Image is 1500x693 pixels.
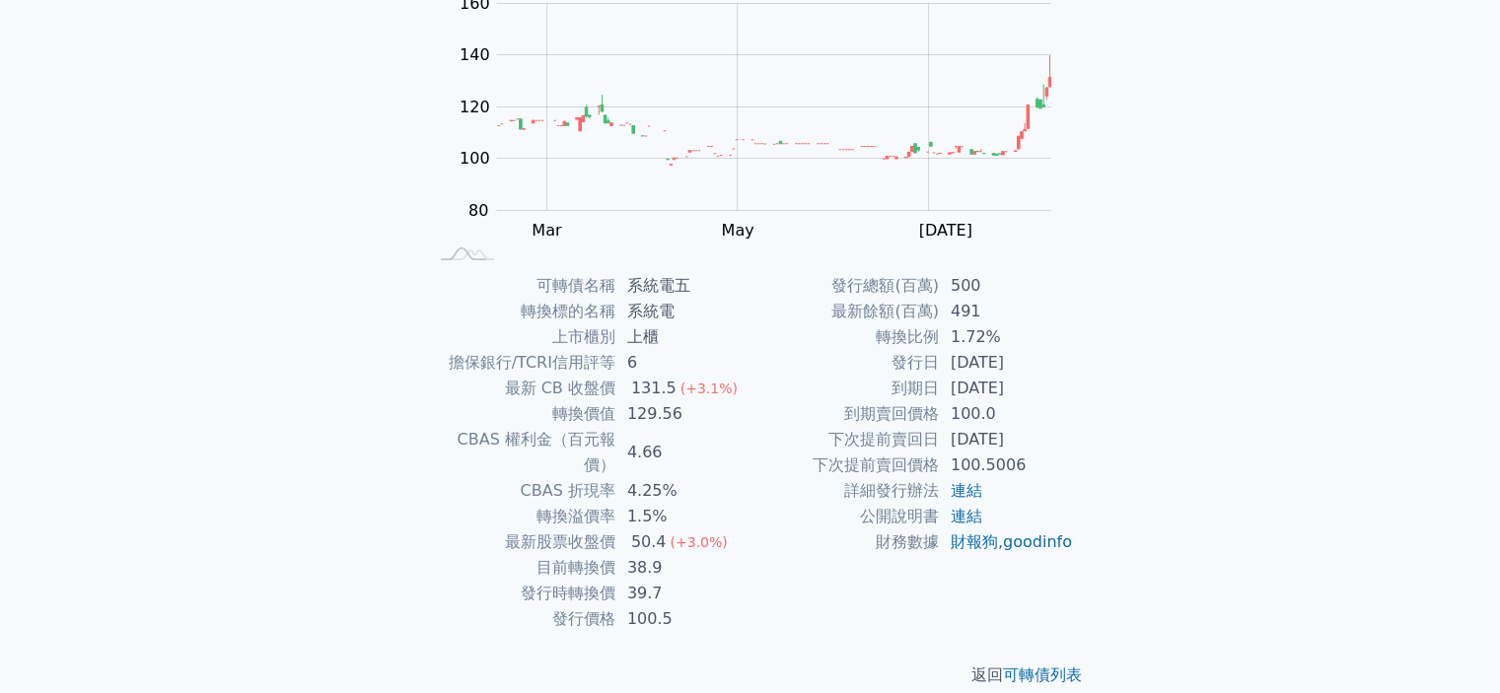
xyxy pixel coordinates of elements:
[919,221,972,240] tspan: [DATE]
[615,581,750,606] td: 39.7
[427,478,615,504] td: CBAS 折現率
[427,529,615,555] td: 最新股票收盤價
[951,532,998,551] a: 財報狗
[468,201,488,220] tspan: 80
[939,273,1074,299] td: 500
[750,273,939,299] td: 發行總額(百萬)
[951,507,982,525] a: 連結
[615,401,750,427] td: 129.56
[939,529,1074,555] td: ,
[750,299,939,324] td: 最新餘額(百萬)
[615,427,750,478] td: 4.66
[939,427,1074,452] td: [DATE]
[460,45,490,64] tspan: 140
[939,350,1074,376] td: [DATE]
[427,376,615,401] td: 最新 CB 收盤價
[427,324,615,350] td: 上市櫃別
[939,376,1074,401] td: [DATE]
[939,401,1074,427] td: 100.0
[951,481,982,500] a: 連結
[615,350,750,376] td: 6
[750,350,939,376] td: 發行日
[721,221,753,240] tspan: May
[615,324,750,350] td: 上櫃
[615,299,750,324] td: 系統電
[750,478,939,504] td: 詳細發行辦法
[680,381,738,396] span: (+3.1%)
[1003,532,1072,551] a: goodinfo
[939,452,1074,478] td: 100.5006
[427,555,615,581] td: 目前轉換價
[615,478,750,504] td: 4.25%
[427,350,615,376] td: 擔保銀行/TCRI信用評等
[427,427,615,478] td: CBAS 權利金（百元報價）
[750,427,939,452] td: 下次提前賣回日
[460,149,490,168] tspan: 100
[627,529,671,555] div: 50.4
[427,273,615,299] td: 可轉債名稱
[460,98,490,116] tspan: 120
[427,299,615,324] td: 轉換標的名稱
[427,581,615,606] td: 發行時轉換價
[939,299,1074,324] td: 491
[750,324,939,350] td: 轉換比例
[615,555,750,581] td: 38.9
[427,504,615,529] td: 轉換溢價率
[1003,665,1082,684] a: 可轉債列表
[532,221,562,240] tspan: Mar
[939,324,1074,350] td: 1.72%
[750,401,939,427] td: 到期賣回價格
[750,504,939,529] td: 公開說明書
[750,529,939,555] td: 財務數據
[615,504,750,529] td: 1.5%
[627,376,680,401] div: 131.5
[615,606,750,632] td: 100.5
[670,534,727,550] span: (+3.0%)
[427,606,615,632] td: 發行價格
[750,376,939,401] td: 到期日
[403,663,1098,687] p: 返回
[615,273,750,299] td: 系統電五
[427,401,615,427] td: 轉換價值
[750,452,939,478] td: 下次提前賣回價格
